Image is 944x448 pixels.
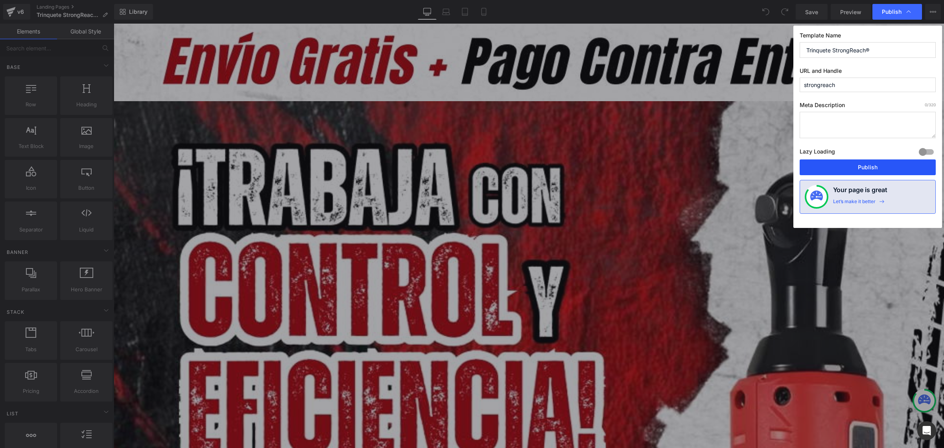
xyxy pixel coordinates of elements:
img: onboarding-status.svg [810,191,823,203]
label: URL and Handle [800,67,936,78]
span: 0 [925,102,927,107]
button: Publish [800,159,936,175]
label: Lazy Loading [800,146,835,159]
span: /320 [925,102,936,107]
span: Publish [882,8,902,15]
div: Open Intercom Messenger [917,421,936,440]
label: Template Name [800,32,936,42]
label: Meta Description [800,102,936,112]
h4: Your page is great [833,185,887,198]
div: Let’s make it better [833,198,876,209]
